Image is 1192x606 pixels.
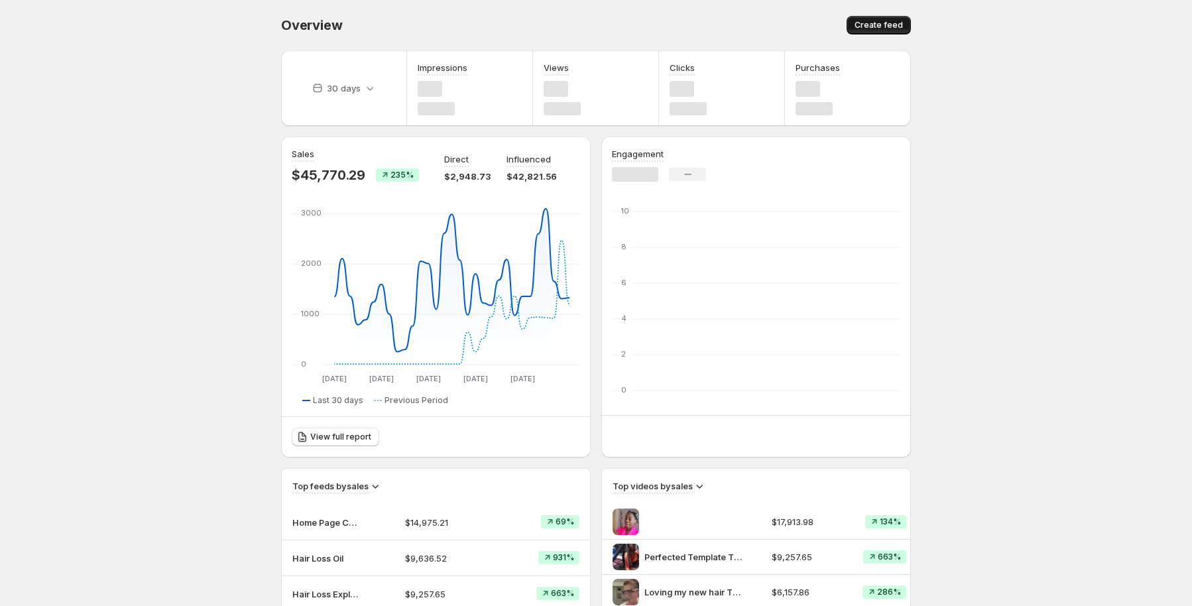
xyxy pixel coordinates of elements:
span: View full report [310,432,371,442]
p: Influenced [507,152,551,166]
text: [DATE] [510,374,535,383]
text: 8 [621,242,626,251]
span: 69% [556,516,574,527]
p: $17,913.98 [772,515,848,528]
text: 2 [621,349,626,359]
span: Overview [281,17,342,33]
text: 4 [621,314,626,323]
a: View full report [292,428,379,446]
p: Direct [444,152,469,166]
span: 235% [390,170,414,180]
text: 2000 [301,259,322,268]
h3: Sales [292,147,314,160]
p: $42,821.56 [507,170,557,183]
h3: Clicks [670,61,695,74]
span: 663% [551,588,574,599]
p: 30 days [327,82,361,95]
p: Hair Loss Explainer [292,587,359,601]
p: Loving my new hair The 10 in 1 serum with African chebe powder is a game-changer [644,585,744,599]
span: 286% [877,587,901,597]
span: Create feed [855,20,903,30]
p: $6,157.86 [772,585,848,599]
span: Previous Period [385,395,448,406]
span: 931% [553,552,574,563]
p: Hair Loss Oil [292,552,359,565]
text: 3000 [301,208,322,217]
h3: Impressions [418,61,467,74]
p: $14,975.21 [405,516,497,529]
p: $9,257.65 [772,550,848,564]
text: [DATE] [416,374,441,383]
span: 663% [878,552,901,562]
p: Home Page Carousel [292,516,359,529]
text: 10 [621,206,629,215]
text: [DATE] [322,374,347,383]
h3: Engagement [612,147,664,160]
p: $2,948.73 [444,170,491,183]
p: $9,636.52 [405,552,497,565]
button: Create feed [847,16,911,34]
h3: Top feeds by sales [292,479,369,493]
h3: Views [544,61,569,74]
span: Last 30 days [313,395,363,406]
img: Perfected Template TOFU AD1 Original Chebe Ad [613,544,639,570]
text: 1000 [301,309,320,318]
text: [DATE] [463,374,488,383]
img: Loving my new hair The 10 in 1 serum with African chebe powder is a game-changer [613,579,639,605]
p: $45,770.29 [292,167,365,183]
p: $9,257.65 [405,587,497,601]
text: 0 [621,385,626,394]
text: 6 [621,278,626,287]
span: 134% [880,516,901,527]
p: Perfected Template TOFU AD1 Original Chebe Ad [644,550,744,564]
text: 0 [301,359,306,369]
h3: Top videos by sales [613,479,693,493]
h3: Purchases [796,61,840,74]
text: [DATE] [369,374,394,383]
